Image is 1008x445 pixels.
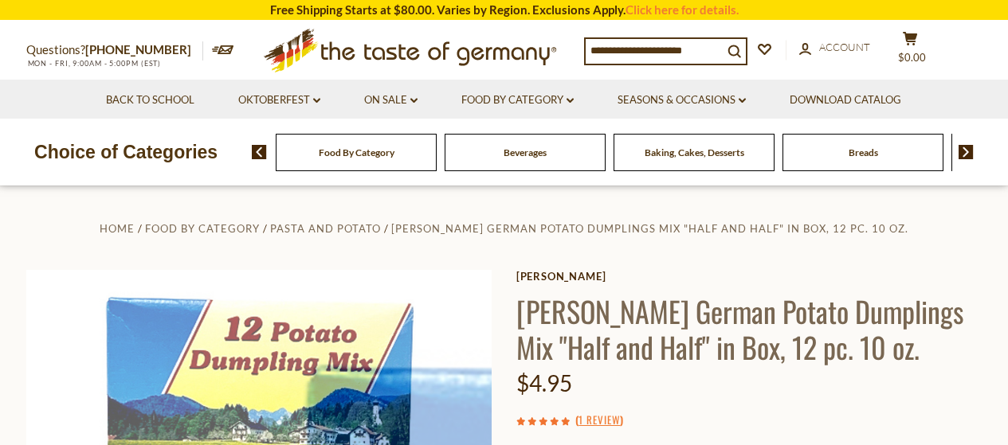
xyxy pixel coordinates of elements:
span: $0.00 [898,51,926,64]
a: Food By Category [461,92,574,109]
span: ( ) [575,412,623,427]
a: Pasta and Potato [270,222,381,235]
a: Back to School [106,92,194,109]
a: 1 Review [579,412,620,429]
a: Food By Category [319,146,394,158]
a: Oktoberfest [238,92,320,109]
a: Home [100,222,135,235]
a: [PERSON_NAME] [516,270,983,283]
a: Beverages [504,146,547,158]
a: Breads [849,146,878,158]
span: Account [819,41,870,53]
a: Food By Category [145,222,260,235]
span: MON - FRI, 9:00AM - 5:00PM (EST) [26,59,162,68]
a: Click here for details. [626,2,739,17]
a: Baking, Cakes, Desserts [645,146,744,158]
button: $0.00 [887,31,935,71]
a: Account [799,39,870,57]
a: [PHONE_NUMBER] [85,42,191,57]
h1: [PERSON_NAME] German Potato Dumplings Mix "Half and Half" in Box, 12 pc. 10 oz. [516,293,983,365]
img: next arrow [959,145,974,159]
span: $4.95 [516,369,572,396]
a: Seasons & Occasions [618,92,746,109]
a: On Sale [364,92,418,109]
a: Download Catalog [790,92,901,109]
img: previous arrow [252,145,267,159]
p: Questions? [26,40,203,61]
a: [PERSON_NAME] German Potato Dumplings Mix "Half and Half" in Box, 12 pc. 10 oz. [391,222,908,235]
